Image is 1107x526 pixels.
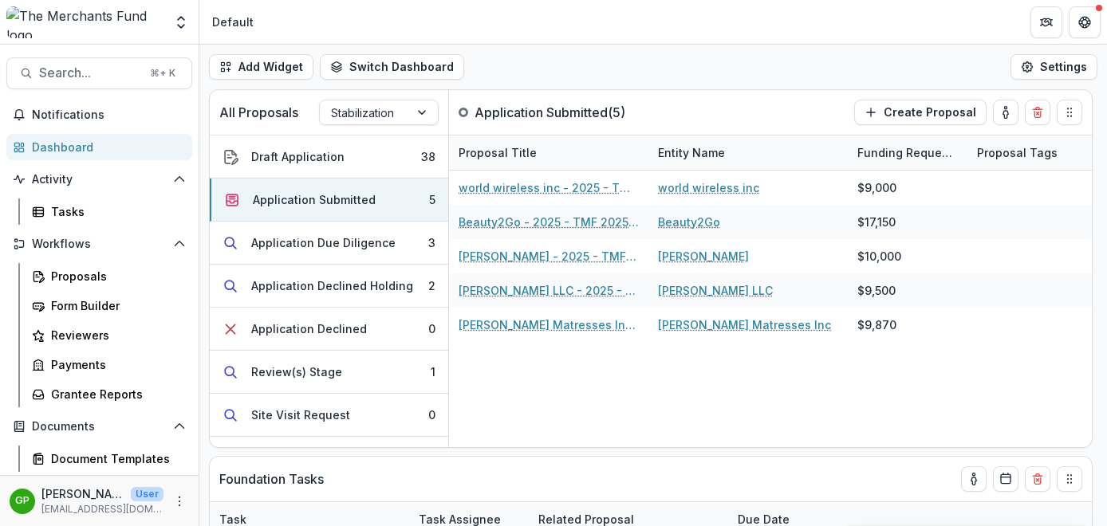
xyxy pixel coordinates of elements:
a: world wireless inc - 2025 - TMF 2025 Stabilization Grant Program [459,179,639,196]
button: Drag [1057,100,1082,125]
div: Proposals [51,268,179,285]
div: Default [212,14,254,30]
div: 1 [431,363,435,380]
div: Dashboard [32,139,179,155]
div: ⌘ + K [147,65,179,82]
div: Site Visit Request [251,406,350,423]
div: Entity Name [648,135,848,170]
span: Notifications [32,108,186,122]
a: Beauty2Go - 2025 - TMF 2025 Stabilization Grant Program [459,214,639,230]
div: $9,500 [857,282,896,299]
p: [PERSON_NAME] [41,485,124,502]
span: Documents [32,420,167,434]
div: Document Templates [51,450,179,467]
button: Open Activity [6,167,192,192]
button: Search... [6,57,192,89]
button: Application Declined0 [210,308,448,351]
button: Partners [1030,6,1062,38]
button: Open Workflows [6,231,192,257]
div: Proposal Title [449,144,546,161]
button: More [170,492,189,511]
div: Entity Name [648,144,735,161]
p: Foundation Tasks [219,469,324,489]
button: Calendar [993,466,1018,492]
button: toggle-assigned-to-me [961,466,987,492]
div: 2 [428,277,435,294]
p: [EMAIL_ADDRESS][DOMAIN_NAME] [41,502,163,516]
div: Proposal Tags [967,144,1067,161]
a: Grantee Reports [26,381,192,407]
button: Get Help [1069,6,1101,38]
button: Drag [1057,466,1082,492]
button: Notifications [6,102,192,128]
div: $9,000 [857,179,896,196]
a: Beauty2Go [658,214,720,230]
div: George Pitsakis [15,496,30,506]
button: Draft Application38 [210,135,448,179]
div: Tasks [51,203,179,220]
button: Review(s) Stage1 [210,351,448,394]
p: Application Submitted ( 5 ) [475,103,625,122]
a: [PERSON_NAME] Matresses Inc [658,316,831,333]
button: Settings [1010,54,1097,80]
a: [PERSON_NAME] LLC [658,282,773,299]
div: Grantee Reports [51,386,179,402]
button: Open Documents [6,414,192,439]
div: Funding Requested [848,135,967,170]
button: Application Declined Holding2 [210,265,448,308]
div: Application Submitted [253,191,376,208]
div: 0 [428,320,435,337]
a: Document Templates [26,446,192,472]
a: [PERSON_NAME] [658,248,749,265]
div: Draft Application [251,148,345,165]
div: Proposal Title [449,135,648,170]
div: 0 [428,406,435,423]
a: world wireless inc [658,179,759,196]
div: Form Builder [51,297,179,314]
span: Search... [39,65,140,80]
div: 5 [429,191,435,208]
div: Application Declined Holding [251,277,413,294]
button: Create Proposal [854,100,987,125]
span: Workflows [32,237,167,251]
div: 38 [421,148,435,165]
p: All Proposals [219,103,298,122]
button: Add Widget [209,54,313,80]
div: $17,150 [857,214,896,230]
div: $10,000 [857,248,901,265]
button: Delete card [1025,100,1050,125]
div: 3 [428,234,435,251]
button: Application Submitted5 [210,179,448,222]
a: Form Builder [26,292,192,319]
div: Payments [51,356,179,373]
a: Proposals [26,263,192,289]
button: Site Visit Request0 [210,394,448,437]
button: Open entity switcher [170,6,192,38]
button: toggle-assigned-to-me [993,100,1018,125]
div: $9,870 [857,316,896,333]
a: Payments [26,351,192,378]
a: Dashboard [6,134,192,160]
a: Tasks [26,198,192,225]
img: The Merchants Fund logo [6,6,163,38]
nav: breadcrumb [206,10,260,33]
div: Review(s) Stage [251,363,342,380]
p: User [131,487,163,501]
a: [PERSON_NAME] - 2025 - TMF 2025 Stabilization Grant Program [459,248,639,265]
a: [PERSON_NAME] LLC - 2025 - TMF 2025 Stabilization Grant Program [459,282,639,299]
span: Activity [32,173,167,186]
div: Application Declined [251,320,367,337]
a: Reviewers [26,322,192,348]
div: Application Due Diligence [251,234,396,251]
div: Funding Requested [848,144,967,161]
button: Application Due Diligence3 [210,222,448,265]
button: Delete card [1025,466,1050,492]
button: Switch Dashboard [320,54,464,80]
div: Reviewers [51,327,179,343]
a: [PERSON_NAME] Matresses Inc - 2025 - TMF 2025 Stabilization Grant Program [459,316,639,333]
